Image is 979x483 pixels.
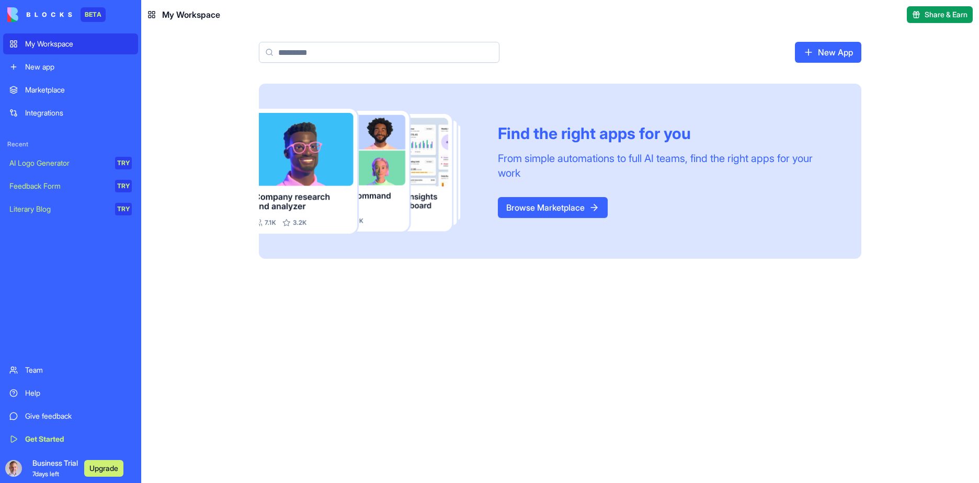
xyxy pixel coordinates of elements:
div: Marketplace [25,85,132,95]
div: TRY [115,180,132,192]
span: Share & Earn [925,9,967,20]
div: AI Logo Generator [9,158,108,168]
a: New App [795,42,861,63]
div: TRY [115,203,132,215]
span: My Workspace [162,8,220,21]
a: Team [3,360,138,381]
span: Business Trial [32,458,78,479]
div: My Workspace [25,39,132,49]
div: Team [25,365,132,375]
img: Frame_181_egmpey.png [259,109,481,234]
a: My Workspace [3,33,138,54]
a: Help [3,383,138,404]
a: Integrations [3,102,138,123]
a: New app [3,56,138,77]
span: 7 days left [32,470,59,478]
div: Give feedback [25,411,132,421]
a: Literary BlogTRY [3,199,138,220]
a: AI Logo GeneratorTRY [3,153,138,174]
a: Get Started [3,429,138,450]
img: logo [7,7,72,22]
div: Help [25,388,132,398]
div: New app [25,62,132,72]
div: Get Started [25,434,132,444]
a: Give feedback [3,406,138,427]
div: TRY [115,157,132,169]
a: Feedback FormTRY [3,176,138,197]
a: Marketplace [3,79,138,100]
div: Integrations [25,108,132,118]
button: Upgrade [84,460,123,477]
div: Find the right apps for you [498,124,836,143]
button: Share & Earn [907,6,973,23]
div: BETA [81,7,106,22]
div: Literary Blog [9,204,108,214]
div: From simple automations to full AI teams, find the right apps for your work [498,151,836,180]
span: Recent [3,140,138,148]
a: BETA [7,7,106,22]
div: Feedback Form [9,181,108,191]
a: Browse Marketplace [498,197,608,218]
img: ACg8ocIo8T4p2yMDRWrMp86ZULYnZhCjyJxzbh7Kymw8ge1qGsUgnod-pQ=s96-c [5,460,22,477]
